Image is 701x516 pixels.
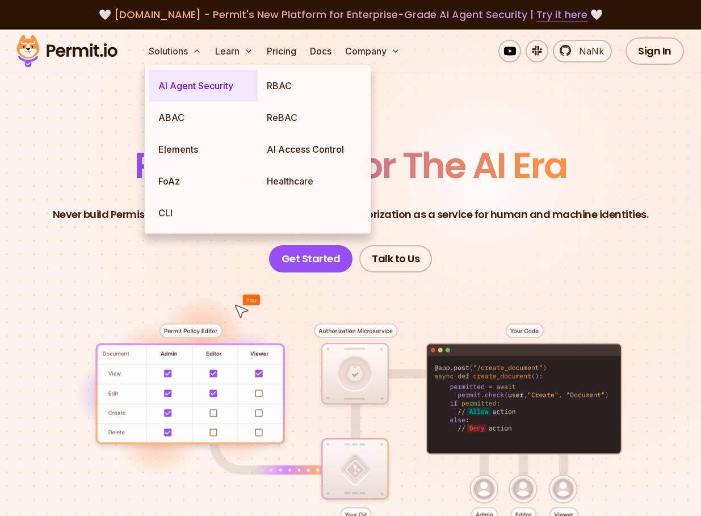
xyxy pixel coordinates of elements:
[135,140,567,191] span: Permissions for The AI Era
[158,112,184,123] span: ABAC
[267,80,292,91] span: RBAC
[267,175,313,187] span: Healthcare
[282,251,341,267] span: Get Started
[149,70,258,102] a: AI Agent Security
[149,44,188,58] span: Solutions
[158,207,173,219] span: CLI
[149,197,258,229] a: CLI
[310,45,331,57] span: Docs
[11,32,123,70] img: Permit logo
[638,43,671,59] span: Sign In
[53,207,649,221] span: Never build Permissions again. Zero-latency fine-grained authorization as a service for human and...
[158,80,233,91] span: AI Agent Security
[269,245,353,272] a: Get Started
[258,70,366,102] a: RBAC
[158,175,180,187] span: FoAz
[149,102,258,133] a: ABAC
[305,40,336,62] a: Docs
[341,40,405,62] button: Company
[149,133,258,165] a: Elements
[149,165,258,197] a: FoAz
[144,40,206,62] button: Solutions
[114,7,534,22] span: [DOMAIN_NAME] - Permit's New Platform for Enterprise-Grade AI Agent Security |
[553,40,612,62] a: NaNk
[267,45,296,57] span: Pricing
[590,7,603,22] span: 🤍
[262,40,301,62] a: Pricing
[258,133,366,165] a: AI Access Control
[626,37,684,65] a: Sign In
[267,144,344,155] span: AI Access Control
[536,7,587,22] a: Try it here
[258,165,366,197] a: Healthcare
[579,45,604,57] span: NaNk
[158,144,198,155] span: Elements
[345,44,387,58] span: Company
[258,102,366,133] a: ReBAC
[99,7,111,22] span: 🤍
[267,112,297,123] span: ReBAC
[211,40,258,62] button: Learn
[215,44,240,58] span: Learn
[359,245,432,272] a: Talk to Us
